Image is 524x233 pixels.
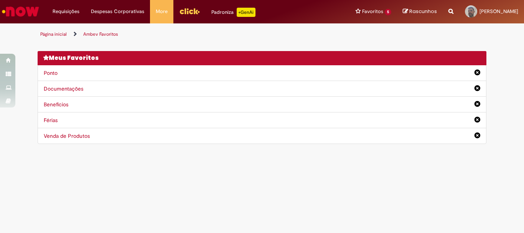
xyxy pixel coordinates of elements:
a: Rascunhos [403,8,437,15]
span: Despesas Corporativas [91,8,144,15]
a: Benefícios [44,101,68,108]
a: Ambev Favoritos [83,31,118,37]
a: Venda de Produtos [44,132,90,139]
div: Padroniza [211,8,255,17]
a: Documentações [44,85,83,92]
p: +GenAi [237,8,255,17]
span: Meus Favoritos [49,54,99,62]
span: Rascunhos [409,8,437,15]
a: Página inicial [40,31,67,37]
img: ServiceNow [1,4,40,19]
img: click_logo_yellow_360x200.png [179,5,200,17]
ul: Trilhas de página [38,27,486,41]
span: Favoritos [362,8,383,15]
span: Requisições [53,8,79,15]
span: More [156,8,168,15]
a: Ponto [44,69,58,76]
span: [PERSON_NAME] [480,8,518,15]
a: Férias [44,117,58,124]
span: 5 [385,9,391,15]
